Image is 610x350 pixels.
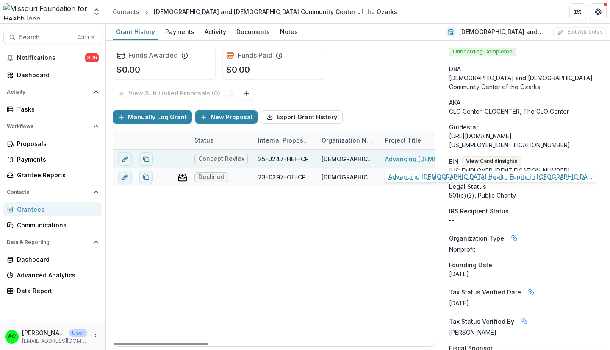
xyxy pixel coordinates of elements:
[449,123,478,132] span: Guidestar
[7,239,90,245] span: Data & Reporting
[449,299,603,308] p: [DATE]
[162,25,198,38] div: Payments
[17,171,95,179] div: Grantee Reports
[128,51,178,59] h2: Funds Awarded
[17,155,95,164] div: Payments
[258,154,309,163] div: 25-0247-HEF-CP
[449,234,504,243] span: Organization Type
[201,24,230,40] a: Activity
[518,314,531,328] button: Linked binding
[128,90,224,97] p: View Sub Linked Proposals ( 0 )
[3,51,102,64] button: Notifications306
[113,25,158,38] div: Grant History
[198,174,225,181] span: Declined
[449,48,516,56] span: Onboarding Completed
[462,156,521,166] button: View CandidInsights
[118,152,132,166] button: edit
[22,328,66,337] p: [PERSON_NAME]
[449,64,461,73] span: DBA
[459,28,550,36] h2: [DEMOGRAPHIC_DATA] and [DEMOGRAPHIC_DATA] Community Center of the Ozarks
[3,68,102,82] a: Dashboard
[116,63,140,76] p: $0.00
[449,73,603,91] div: [DEMOGRAPHIC_DATA] and [DEMOGRAPHIC_DATA] Community Center of the Ozarks
[3,202,102,216] a: Grantees
[162,24,198,40] a: Payments
[90,332,100,342] button: More
[253,131,316,149] div: Internal Proposal ID
[189,136,219,145] div: Status
[380,136,426,145] div: Project Title
[380,131,486,149] div: Project Title
[316,131,380,149] div: Organization Name
[3,102,102,116] a: Tasks
[17,70,95,79] div: Dashboard
[17,205,95,214] div: Grantees
[449,166,603,175] div: [US_EMPLOYER_IDENTIFICATION_NUMBER]
[22,337,87,345] p: [EMAIL_ADDRESS][DOMAIN_NAME]
[17,54,85,62] span: Notifications
[261,110,343,124] button: Export Grant History
[189,131,253,149] div: Status
[7,89,90,95] span: Activity
[233,25,273,38] div: Documents
[3,120,102,133] button: Open Workflows
[449,207,509,216] span: IRS Recipient Status
[198,155,244,162] span: Concept Review
[258,173,306,182] div: 23-0297-OF-CP
[85,53,99,62] span: 306
[113,110,192,124] button: Manually Log Grant
[240,87,253,100] button: Link Grants
[139,152,153,166] button: Duplicate proposal
[113,87,240,100] button: View Sub Linked Proposals (0)
[8,334,16,339] div: Alyssa Curran
[19,34,72,41] span: Search...
[3,235,102,249] button: Open Data & Reporting
[109,6,401,18] nav: breadcrumb
[253,136,316,145] div: Internal Proposal ID
[449,288,521,297] span: Tax Status Verified Date
[154,7,397,16] div: [DEMOGRAPHIC_DATA] and [DEMOGRAPHIC_DATA] Community Center of the Ozarks
[553,27,607,37] button: Edit Attributes
[7,189,90,195] span: Contacts
[524,285,538,299] button: Linked binding
[195,110,258,124] button: New Proposal
[3,137,102,151] a: Proposals
[17,271,95,280] div: Advanced Analytics
[3,185,102,199] button: Open Contacts
[507,231,521,245] button: Linked binding
[449,317,514,326] span: Tax Status Verified By
[449,328,603,337] p: [PERSON_NAME]
[449,216,603,224] div: --
[449,269,603,278] div: [DATE]
[139,171,153,184] button: Duplicate proposal
[385,154,481,163] a: Advancing [DEMOGRAPHIC_DATA] Health Equity in [GEOGRAPHIC_DATA][US_STATE]
[449,182,486,191] span: Legal Status
[316,136,380,145] div: Organization Name
[449,260,492,269] span: Founding Date
[449,157,459,166] p: EIN
[3,3,87,20] img: Missouri Foundation for Health logo
[449,107,603,116] p: GLO Center, GLOCENTER, The GLO Center
[17,221,95,230] div: Communications
[91,3,103,20] button: Open entity switcher
[449,191,603,200] div: 501(c)(3), Public Charity
[322,173,375,182] div: [DEMOGRAPHIC_DATA] and [DEMOGRAPHIC_DATA] Community Center of the Ozarks
[69,329,87,337] p: User
[569,3,586,20] button: Partners
[201,25,230,38] div: Activity
[118,171,132,184] button: edit
[449,98,460,107] span: AKA
[277,25,301,38] div: Notes
[17,255,95,264] div: Dashboard
[17,139,95,148] div: Proposals
[238,51,272,59] h2: Funds Paid
[17,286,95,295] div: Data Report
[3,218,102,232] a: Communications
[3,31,102,44] button: Search...
[109,6,143,18] a: Contacts
[449,245,603,254] p: Nonprofit
[3,268,102,282] a: Advanced Analytics
[113,24,158,40] a: Grant History
[3,152,102,166] a: Payments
